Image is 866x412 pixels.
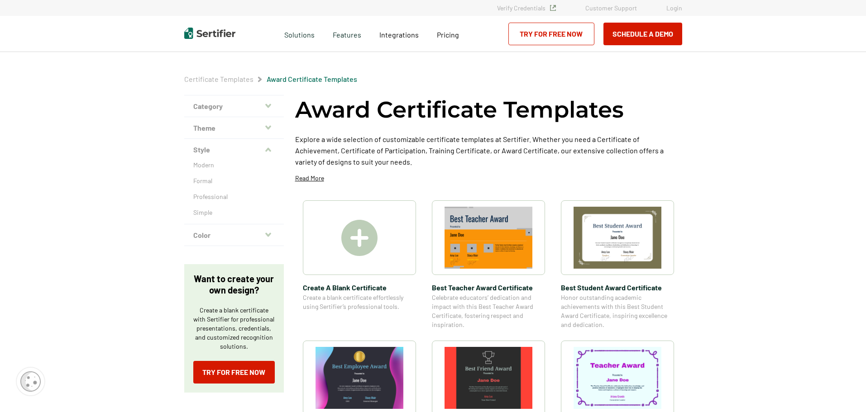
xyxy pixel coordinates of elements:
button: Category [184,95,284,117]
p: Want to create your own design? [193,273,275,296]
p: Explore a wide selection of customizable certificate templates at Sertifier. Whether you need a C... [295,133,682,167]
span: Best Teacher Award Certificate​ [432,282,545,293]
img: Sertifier | Digital Credentialing Platform [184,28,235,39]
span: Features [333,28,361,39]
img: Best Friend Award Certificate​ [445,347,532,409]
img: Best Employee Award certificate​ [316,347,403,409]
a: Integrations [379,28,419,39]
span: Solutions [284,28,315,39]
div: Breadcrumb [184,75,357,84]
span: Create A Blank Certificate [303,282,416,293]
a: Modern [193,161,275,170]
button: Schedule a Demo [603,23,682,45]
img: Cookie Popup Icon [20,371,41,392]
a: Best Student Award Certificate​Best Student Award Certificate​Honor outstanding academic achievem... [561,200,674,329]
p: Read More [295,174,324,183]
div: Style [184,161,284,224]
button: Color [184,224,284,246]
span: Honor outstanding academic achievements with this Best Student Award Certificate, inspiring excel... [561,293,674,329]
button: Theme [184,117,284,139]
a: Simple [193,208,275,217]
img: Teacher Award Certificate [574,347,661,409]
p: Create a blank certificate with Sertifier for professional presentations, credentials, and custom... [193,306,275,351]
a: Login [666,4,682,12]
span: Pricing [437,30,459,39]
span: Best Student Award Certificate​ [561,282,674,293]
img: Create A Blank Certificate [341,220,378,256]
a: Certificate Templates [184,75,254,83]
button: Style [184,139,284,161]
a: Pricing [437,28,459,39]
img: Verified [550,5,556,11]
span: Celebrate educators’ dedication and impact with this Best Teacher Award Certificate, fostering re... [432,293,545,329]
a: Try for Free Now [508,23,594,45]
img: Best Student Award Certificate​ [574,207,661,269]
span: Certificate Templates [184,75,254,84]
a: Verify Credentials [497,4,556,12]
a: Best Teacher Award Certificate​Best Teacher Award Certificate​Celebrate educators’ dedication and... [432,200,545,329]
span: Integrations [379,30,419,39]
a: Customer Support [585,4,637,12]
span: Award Certificate Templates [267,75,357,84]
iframe: Chat Widget [821,369,866,412]
img: Best Teacher Award Certificate​ [445,207,532,269]
a: Formal [193,176,275,185]
a: Award Certificate Templates [267,75,357,83]
a: Try for Free Now [193,361,275,384]
span: Create a blank certificate effortlessly using Sertifier’s professional tools. [303,293,416,311]
a: Professional [193,192,275,201]
h1: Award Certificate Templates [295,95,624,124]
